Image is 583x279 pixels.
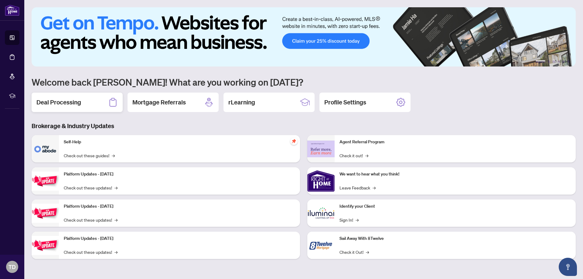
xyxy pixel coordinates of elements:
[339,184,376,191] a: Leave Feedback→
[559,258,577,276] button: Open asap
[64,171,295,178] p: Platform Updates - [DATE]
[114,184,118,191] span: →
[5,5,19,16] img: logo
[64,235,295,242] p: Platform Updates - [DATE]
[64,249,118,255] a: Check out these updates!→
[9,263,16,271] span: TD
[290,138,298,145] span: pushpin
[32,204,59,223] img: Platform Updates - July 8, 2025
[307,199,335,227] img: Identify your Client
[64,216,118,223] a: Check out these updates!→
[307,167,335,195] img: We want to hear what you think!
[365,152,368,159] span: →
[339,152,368,159] a: Check it out!→
[32,7,576,66] img: Slide 0
[356,216,359,223] span: →
[536,60,545,63] button: 1
[64,184,118,191] a: Check out these updates!→
[64,203,295,210] p: Platform Updates - [DATE]
[112,152,115,159] span: →
[339,139,571,145] p: Agent Referral Program
[228,98,255,107] h2: rLearning
[339,216,359,223] a: Sign In!→
[562,60,565,63] button: 5
[114,216,118,223] span: →
[373,184,376,191] span: →
[32,76,576,88] h1: Welcome back [PERSON_NAME]! What are you working on [DATE]?
[548,60,550,63] button: 2
[32,172,59,191] img: Platform Updates - July 21, 2025
[557,60,560,63] button: 4
[339,171,571,178] p: We want to hear what you think!
[64,152,115,159] a: Check out these guides!→
[553,60,555,63] button: 3
[64,139,295,145] p: Self-Help
[132,98,186,107] h2: Mortgage Referrals
[567,60,570,63] button: 6
[366,249,369,255] span: →
[307,141,335,157] img: Agent Referral Program
[32,122,576,130] h3: Brokerage & Industry Updates
[339,249,369,255] a: Check it Out!→
[307,232,335,259] img: Sail Away With 8Twelve
[339,235,571,242] p: Sail Away With 8Twelve
[339,203,571,210] p: Identify your Client
[32,135,59,162] img: Self-Help
[324,98,366,107] h2: Profile Settings
[32,236,59,255] img: Platform Updates - June 23, 2025
[36,98,81,107] h2: Deal Processing
[114,249,118,255] span: →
